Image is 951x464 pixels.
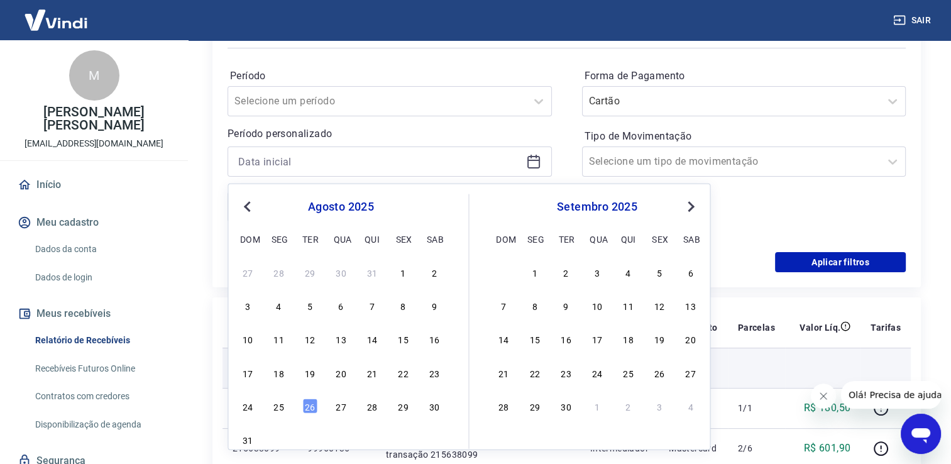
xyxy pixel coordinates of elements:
[527,399,542,414] div: Choose segunda-feira, 29 de setembro de 2025
[240,331,255,346] div: Choose domingo, 10 de agosto de 2025
[333,231,348,246] div: qua
[228,126,552,141] p: Período personalizado
[558,399,573,414] div: Choose terça-feira, 30 de setembro de 2025
[302,231,317,246] div: ter
[395,399,410,414] div: Choose sexta-feira, 29 de agosto de 2025
[652,399,667,414] div: Choose sexta-feira, 3 de outubro de 2025
[558,331,573,346] div: Choose terça-feira, 16 de setembro de 2025
[527,365,542,380] div: Choose segunda-feira, 22 de setembro de 2025
[495,199,700,214] div: setembro 2025
[302,331,317,346] div: Choose terça-feira, 12 de agosto de 2025
[427,399,442,414] div: Choose sábado, 30 de agosto de 2025
[365,365,380,380] div: Choose quinta-feira, 21 de agosto de 2025
[427,265,442,280] div: Choose sábado, 2 de agosto de 2025
[427,365,442,380] div: Choose sábado, 23 de agosto de 2025
[15,1,97,39] img: Vindi
[527,231,542,246] div: seg
[272,231,287,246] div: seg
[69,50,119,101] div: M
[590,298,605,313] div: Choose quarta-feira, 10 de setembro de 2025
[811,384,836,409] iframe: Fechar mensagem
[585,69,904,84] label: Forma de Pagamento
[272,265,287,280] div: Choose segunda-feira, 28 de julho de 2025
[495,263,700,415] div: month 2025-09
[871,321,901,334] p: Tarifas
[333,331,348,346] div: Choose quarta-feira, 13 de agosto de 2025
[683,199,698,214] button: Next Month
[652,231,667,246] div: sex
[30,356,173,382] a: Recebíveis Futuros Online
[302,298,317,313] div: Choose terça-feira, 5 de agosto de 2025
[558,265,573,280] div: Choose terça-feira, 2 de setembro de 2025
[30,236,173,262] a: Dados da conta
[240,365,255,380] div: Choose domingo, 17 de agosto de 2025
[272,432,287,447] div: Choose segunda-feira, 1 de setembro de 2025
[272,399,287,414] div: Choose segunda-feira, 25 de agosto de 2025
[590,265,605,280] div: Choose quarta-feira, 3 de setembro de 2025
[302,365,317,380] div: Choose terça-feira, 19 de agosto de 2025
[30,328,173,353] a: Relatório de Recebíveis
[527,265,542,280] div: Choose segunda-feira, 1 de setembro de 2025
[365,231,380,246] div: qui
[395,298,410,313] div: Choose sexta-feira, 8 de agosto de 2025
[395,432,410,447] div: Choose sexta-feira, 5 de setembro de 2025
[302,265,317,280] div: Choose terça-feira, 29 de julho de 2025
[239,199,255,214] button: Previous Month
[800,321,840,334] p: Valor Líq.
[652,331,667,346] div: Choose sexta-feira, 19 de setembro de 2025
[683,265,698,280] div: Choose sábado, 6 de setembro de 2025
[590,365,605,380] div: Choose quarta-feira, 24 de setembro de 2025
[365,432,380,447] div: Choose quinta-feira, 4 de setembro de 2025
[333,399,348,414] div: Choose quarta-feira, 27 de agosto de 2025
[240,265,255,280] div: Choose domingo, 27 de julho de 2025
[558,365,573,380] div: Choose terça-feira, 23 de setembro de 2025
[240,399,255,414] div: Choose domingo, 24 de agosto de 2025
[15,209,173,236] button: Meu cadastro
[272,331,287,346] div: Choose segunda-feira, 11 de agosto de 2025
[621,399,636,414] div: Choose quinta-feira, 2 de outubro de 2025
[652,265,667,280] div: Choose sexta-feira, 5 de setembro de 2025
[841,381,941,409] iframe: Mensagem da empresa
[15,300,173,328] button: Meus recebíveis
[683,231,698,246] div: sab
[738,442,775,455] p: 2/6
[621,331,636,346] div: Choose quinta-feira, 18 de setembro de 2025
[272,298,287,313] div: Choose segunda-feira, 4 de agosto de 2025
[333,265,348,280] div: Choose quarta-feira, 30 de julho de 2025
[683,298,698,313] div: Choose sábado, 13 de setembro de 2025
[496,365,511,380] div: Choose domingo, 21 de setembro de 2025
[590,331,605,346] div: Choose quarta-feira, 17 de setembro de 2025
[395,231,410,246] div: sex
[10,106,178,132] p: [PERSON_NAME] [PERSON_NAME]
[427,298,442,313] div: Choose sábado, 9 de agosto de 2025
[496,231,511,246] div: dom
[395,365,410,380] div: Choose sexta-feira, 22 de agosto de 2025
[496,298,511,313] div: Choose domingo, 7 de setembro de 2025
[621,231,636,246] div: qui
[25,137,163,150] p: [EMAIL_ADDRESS][DOMAIN_NAME]
[240,298,255,313] div: Choose domingo, 3 de agosto de 2025
[891,9,936,32] button: Sair
[333,298,348,313] div: Choose quarta-feira, 6 de agosto de 2025
[395,331,410,346] div: Choose sexta-feira, 15 de agosto de 2025
[238,152,521,171] input: Data inicial
[590,399,605,414] div: Choose quarta-feira, 1 de outubro de 2025
[738,321,775,334] p: Parcelas
[621,365,636,380] div: Choose quinta-feira, 25 de setembro de 2025
[683,399,698,414] div: Choose sábado, 4 de outubro de 2025
[30,412,173,438] a: Disponibilização de agenda
[230,69,549,84] label: Período
[652,298,667,313] div: Choose sexta-feira, 12 de setembro de 2025
[558,231,573,246] div: ter
[15,171,173,199] a: Início
[365,399,380,414] div: Choose quinta-feira, 28 de agosto de 2025
[496,331,511,346] div: Choose domingo, 14 de setembro de 2025
[427,231,442,246] div: sab
[527,298,542,313] div: Choose segunda-feira, 8 de setembro de 2025
[683,331,698,346] div: Choose sábado, 20 de setembro de 2025
[683,365,698,380] div: Choose sábado, 27 de setembro de 2025
[365,265,380,280] div: Choose quinta-feira, 31 de julho de 2025
[527,331,542,346] div: Choose segunda-feira, 15 de setembro de 2025
[238,263,443,449] div: month 2025-08
[901,414,941,454] iframe: Botão para abrir a janela de mensagens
